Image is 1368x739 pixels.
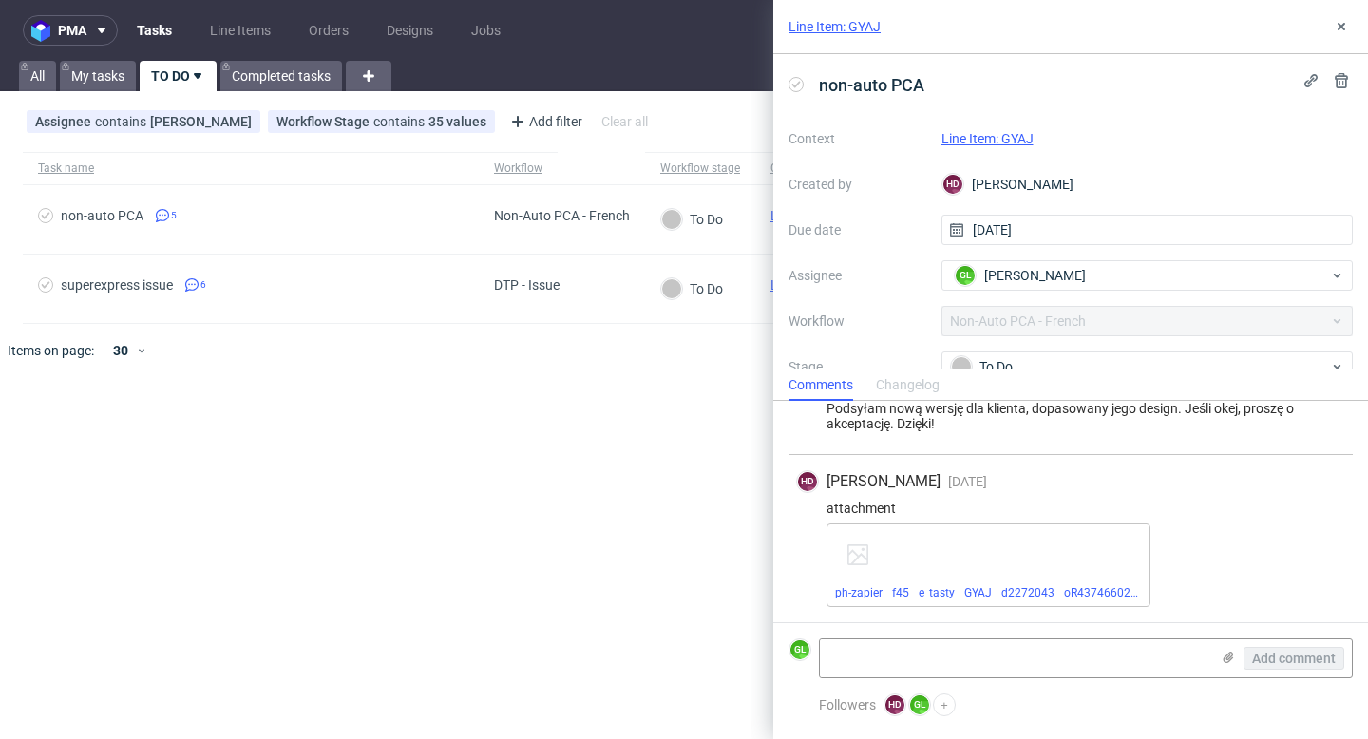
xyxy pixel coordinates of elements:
[796,501,1345,516] div: attachment
[35,114,95,129] span: Assignee
[38,161,464,177] span: Task name
[150,114,252,129] div: [PERSON_NAME]
[941,169,1354,199] div: [PERSON_NAME]
[503,106,586,137] div: Add filter
[661,278,723,299] div: To Do
[373,114,428,129] span: contains
[956,266,975,285] figcaption: GL
[200,277,206,293] span: 6
[598,108,652,135] div: Clear all
[933,693,956,716] button: +
[494,277,560,293] div: DTP - Issue
[58,24,86,37] span: pma
[943,175,962,194] figcaption: HD
[798,472,817,491] figcaption: HD
[788,17,881,36] a: Line Item: GYAJ
[19,61,56,91] a: All
[494,161,542,176] div: Workflow
[61,277,173,293] div: superexpress issue
[788,264,926,287] label: Assignee
[885,695,904,714] figcaption: HD
[60,61,136,91] a: My tasks
[61,208,143,223] div: non-auto PCA
[788,370,853,401] div: Comments
[220,61,342,91] a: Completed tasks
[910,695,929,714] figcaption: GL
[140,61,217,91] a: TO DO
[8,341,94,360] span: Items on page:
[788,310,926,332] label: Workflow
[796,401,1345,431] div: Podsyłam nową wersję dla klienta, dopasowany jego design. Jeśli okej, proszę o akceptację. Dzięki!
[790,640,809,659] figcaption: GL
[941,131,1034,146] a: Line Item: GYAJ
[660,161,740,176] div: Workflow stage
[494,208,630,223] div: Non-Auto PCA - French
[826,471,940,492] span: [PERSON_NAME]
[102,337,136,364] div: 30
[835,586,1205,599] a: ph-zapier__f45__e_tasty__GYAJ__d2272043__oR437466022__outside.pdf
[31,20,58,42] img: logo
[788,218,926,241] label: Due date
[171,208,177,223] span: 5
[276,114,373,129] span: Workflow Stage
[375,15,445,46] a: Designs
[819,697,876,712] span: Followers
[460,15,512,46] a: Jobs
[428,114,486,129] div: 35 values
[788,355,926,378] label: Stage
[788,127,926,150] label: Context
[297,15,360,46] a: Orders
[948,474,987,489] span: [DATE]
[984,266,1086,285] span: [PERSON_NAME]
[95,114,150,129] span: contains
[876,370,940,401] div: Changelog
[23,15,118,46] button: pma
[788,173,926,196] label: Created by
[199,15,282,46] a: Line Items
[951,356,1329,377] div: To Do
[811,69,932,101] span: non-auto PCA
[125,15,183,46] a: Tasks
[661,209,723,230] div: To Do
